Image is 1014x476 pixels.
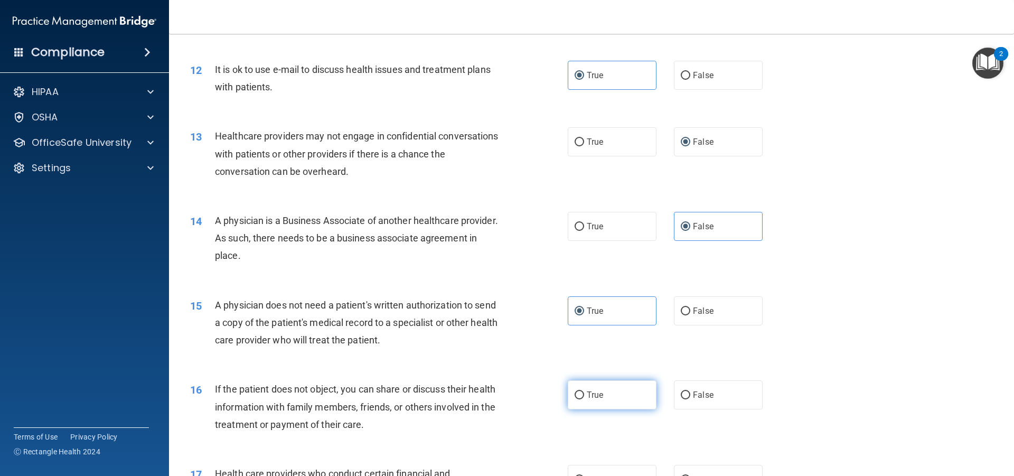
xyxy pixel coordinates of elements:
[190,215,202,228] span: 14
[13,136,154,149] a: OfficeSafe University
[587,306,603,316] span: True
[32,136,132,149] p: OfficeSafe University
[13,162,154,174] a: Settings
[587,221,603,231] span: True
[215,64,491,92] span: It is ok to use e-mail to discuss health issues and treatment plans with patients.
[575,307,584,315] input: True
[32,86,59,98] p: HIPAA
[693,306,713,316] span: False
[587,137,603,147] span: True
[681,307,690,315] input: False
[215,130,499,176] span: Healthcare providers may not engage in confidential conversations with patients or other provider...
[575,138,584,146] input: True
[215,215,498,261] span: A physician is a Business Associate of another healthcare provider. As such, there needs to be a ...
[70,432,118,442] a: Privacy Policy
[32,162,71,174] p: Settings
[693,221,713,231] span: False
[14,446,100,457] span: Ⓒ Rectangle Health 2024
[961,403,1001,443] iframe: Drift Widget Chat Controller
[693,390,713,400] span: False
[14,432,58,442] a: Terms of Use
[972,48,1003,79] button: Open Resource Center, 2 new notifications
[693,137,713,147] span: False
[999,54,1003,68] div: 2
[13,111,154,124] a: OSHA
[215,384,495,430] span: If the patient does not object, you can share or discuss their health information with family mem...
[681,391,690,399] input: False
[190,64,202,77] span: 12
[587,390,603,400] span: True
[587,70,603,80] span: True
[681,138,690,146] input: False
[190,384,202,396] span: 16
[31,45,105,60] h4: Compliance
[575,72,584,80] input: True
[32,111,58,124] p: OSHA
[190,300,202,312] span: 15
[190,130,202,143] span: 13
[13,11,156,32] img: PMB logo
[575,391,584,399] input: True
[681,72,690,80] input: False
[575,223,584,231] input: True
[693,70,713,80] span: False
[681,223,690,231] input: False
[215,300,497,346] span: A physician does not need a patient's written authorization to send a copy of the patient's medic...
[13,86,154,98] a: HIPAA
